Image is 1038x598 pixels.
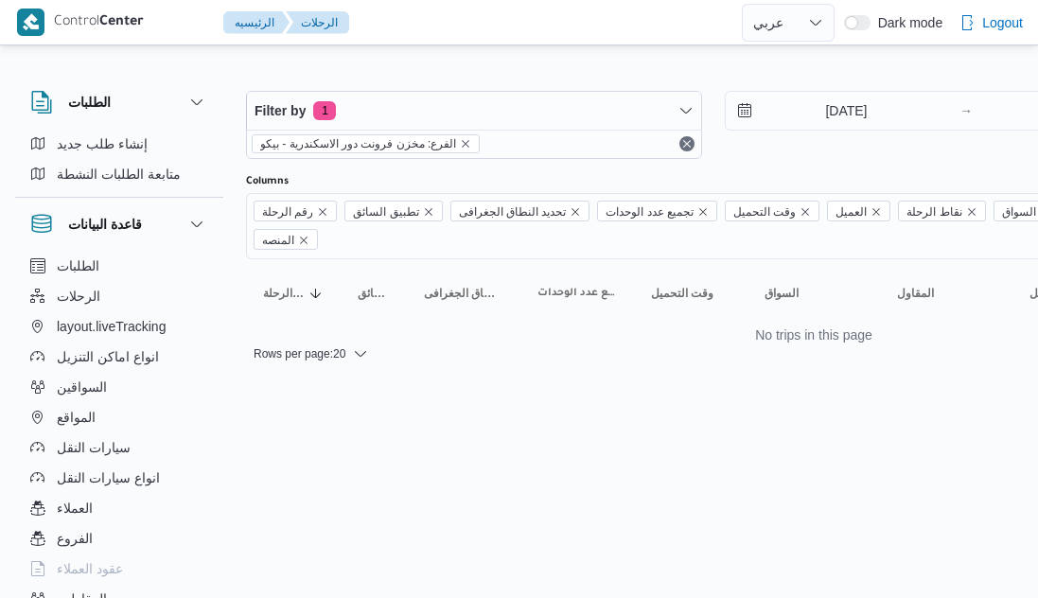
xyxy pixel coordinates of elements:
[757,278,871,308] button: السواق
[57,132,148,155] span: إنشاء طلب جديد
[260,135,456,152] span: الفرع: مخزن فرونت دور الاسكندرية - بيكو
[23,372,216,402] button: السواقين
[57,345,159,368] span: انواع اماكن التنزيل
[246,343,376,365] button: Rows per page:20
[57,497,93,519] span: العملاء
[247,92,701,130] button: Filter by1 active filters
[57,315,166,338] span: layout.liveTracking
[57,436,131,459] span: سيارات النقل
[459,202,567,222] span: تحديد النطاق الجغرافى
[697,206,709,218] button: Remove تجميع عدد الوحدات from selection in this group
[643,278,738,308] button: وقت التحميل
[298,235,309,246] button: Remove المنصه from selection in this group
[651,286,713,301] span: وقت التحميل
[17,9,44,36] img: X8yXhbKr1z7QwAAAABJRU5ErkJggg==
[606,202,694,222] span: تجميع عدد الوحدات
[57,557,123,580] span: عقود العملاء
[350,278,397,308] button: تطبيق السائق
[68,91,111,114] h3: الطلبات
[255,99,306,122] span: Filter by
[800,206,811,218] button: Remove وقت التحميل from selection in this group
[254,229,318,250] span: المنصه
[871,15,942,30] span: Dark mode
[23,311,216,342] button: layout.liveTracking
[871,206,882,218] button: Remove العميل from selection in this group
[450,201,590,221] span: تحديد النطاق الجغرافى
[827,201,890,221] span: العميل
[982,11,1023,34] span: Logout
[358,286,390,301] span: تطبيق السائق
[765,286,799,301] span: السواق
[30,213,208,236] button: قاعدة البيانات
[733,202,796,222] span: وقت التحميل
[889,278,1003,308] button: المقاول
[57,406,96,429] span: المواقع
[726,92,941,130] input: Press the down key to open a popover containing a calendar.
[23,402,216,432] button: المواقع
[570,206,581,218] button: Remove تحديد النطاق الجغرافى from selection in this group
[416,278,511,308] button: تحديد النطاق الجغرافى
[254,201,337,221] span: رقم الرحلة
[57,376,107,398] span: السواقين
[836,202,867,222] span: العميل
[23,159,216,189] button: متابعة الطلبات النشطة
[424,286,503,301] span: تحديد النطاق الجغرافى
[57,163,181,185] span: متابعة الطلبات النشطة
[255,278,331,308] button: رقم الرحلةSorted in descending order
[597,201,717,221] span: تجميع عدد الوحدات
[23,281,216,311] button: الرحلات
[23,129,216,159] button: إنشاء طلب جديد
[57,255,99,277] span: الطلبات
[344,201,442,221] span: تطبيق السائق
[23,554,216,584] button: عقود العملاء
[19,522,79,579] iframe: chat widget
[1002,202,1036,222] span: السواق
[959,104,973,117] div: →
[23,493,216,523] button: العملاء
[23,251,216,281] button: الطلبات
[898,201,985,221] span: نقاط الرحلة
[725,201,819,221] span: وقت التحميل
[906,202,961,222] span: نقاط الرحلة
[897,286,934,301] span: المقاول
[353,202,418,222] span: تطبيق السائق
[254,343,345,365] span: Rows per page : 20
[23,463,216,493] button: انواع سيارات النقل
[57,466,160,489] span: انواع سيارات النقل
[246,174,289,189] label: Columns
[263,286,305,301] span: رقم الرحلة; Sorted in descending order
[23,523,216,554] button: الفروع
[57,285,100,308] span: الرحلات
[68,213,142,236] h3: قاعدة البيانات
[308,286,324,301] svg: Sorted in descending order
[537,286,617,301] span: تجميع عدد الوحدات
[23,342,216,372] button: انواع اماكن التنزيل
[99,15,144,30] b: Center
[317,206,328,218] button: Remove رقم الرحلة from selection in this group
[423,206,434,218] button: Remove تطبيق السائق from selection in this group
[313,101,336,120] span: 1 active filters
[223,11,290,34] button: الرئيسيه
[262,202,313,222] span: رقم الرحلة
[252,134,480,153] span: الفرع: مخزن فرونت دور الاسكندرية - بيكو
[460,138,471,149] button: remove selected entity
[966,206,977,218] button: Remove نقاط الرحلة from selection in this group
[15,129,223,197] div: الطلبات
[952,4,1030,42] button: Logout
[30,91,208,114] button: الطلبات
[286,11,349,34] button: الرحلات
[262,230,294,251] span: المنصه
[676,132,698,155] button: Remove
[23,432,216,463] button: سيارات النقل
